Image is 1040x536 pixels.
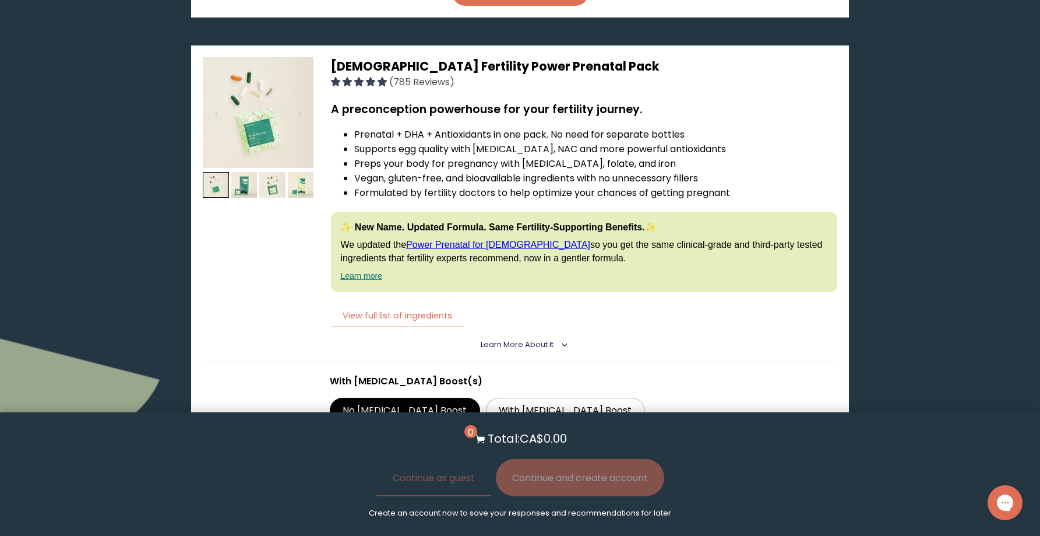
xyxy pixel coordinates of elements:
[481,339,559,350] summary: Learn More About it <
[203,57,313,168] img: thumbnail image
[331,58,660,75] span: [DEMOGRAPHIC_DATA] Fertility Power Prenatal Pack
[354,127,837,142] li: Prenatal + DHA + Antioxidants in one pack. No need for separate bottles
[488,430,567,447] p: Total: CA$0.00
[354,142,837,156] li: Supports egg quality with [MEDICAL_DATA], NAC and more powerful antioxidants
[486,398,645,423] label: With [MEDICAL_DATA] Boost
[369,508,671,519] p: Create an account now to save your responses and recommendations for later
[354,156,837,171] li: Preps your body for pregnancy with [MEDICAL_DATA], folate, and iron
[354,171,837,185] li: Vegan, gluten-free, and bioavailable ingredients with no unnecessary fillers
[330,374,710,388] p: With [MEDICAL_DATA] Boost(s)
[203,172,229,198] img: thumbnail image
[330,398,480,423] label: No [MEDICAL_DATA] Boost
[481,339,554,349] span: Learn More About it
[340,222,656,232] strong: ✨ New Name. Updated Formula. Same Fertility-Supporting Benefits.✨
[331,304,464,328] button: View full list of ingredients
[259,172,285,198] img: thumbnail image
[340,271,382,281] a: Learn more
[331,101,643,117] strong: A preconception powerhouse for your fertility journey.
[406,240,590,250] a: Power Prenatal for [DEMOGRAPHIC_DATA]
[354,185,837,200] li: Formulated by fertility doctors to help optimize your chances of getting pregnant
[464,425,477,438] span: 0
[557,342,567,348] i: <
[376,459,491,496] button: Continue as guest
[389,75,454,89] span: (785 Reviews)
[340,239,827,265] p: We updated the so you get the same clinical-grade and third-party tested ingredients that fertili...
[982,481,1028,524] iframe: Gorgias live chat messenger
[496,459,664,496] button: Continue and create account
[331,75,389,89] span: 4.95 stars
[288,172,314,198] img: thumbnail image
[231,172,258,198] img: thumbnail image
